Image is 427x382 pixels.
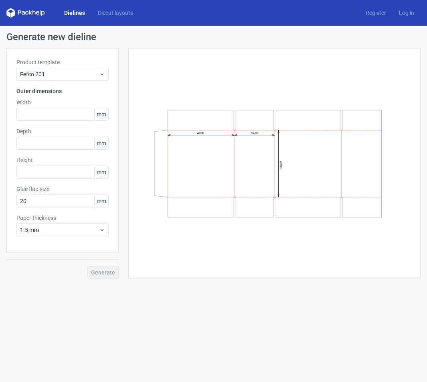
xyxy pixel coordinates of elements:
label: Glue flap size [16,185,109,193]
h1: Generate new dieline [6,32,421,42]
label: Height [16,156,109,164]
a: Dielines [58,9,91,17]
span: mm [94,137,108,149]
text: Depth [251,132,259,135]
span: mm [94,166,108,178]
text: Width [197,132,204,135]
a: Register [359,9,393,17]
a: Log in [393,9,421,17]
label: Product template [16,58,109,66]
text: Height [279,161,282,169]
label: Width [16,98,109,106]
label: Depth [16,127,109,135]
h3: Outer dimensions [16,87,109,95]
span: mm [94,108,108,120]
span: Fefco 201 [20,70,99,78]
span: mm [94,195,108,207]
label: Paper thickness [16,214,109,222]
a: Diecut layouts [91,9,140,17]
span: 1.5 mm [20,226,99,234]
